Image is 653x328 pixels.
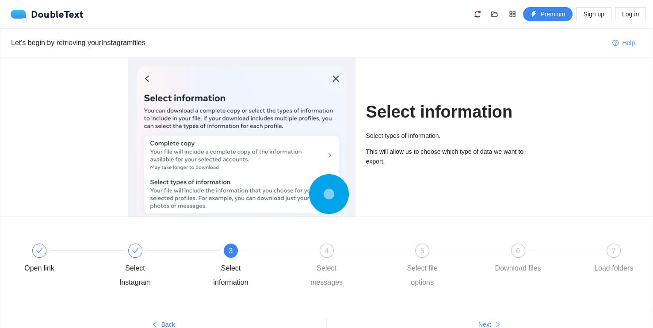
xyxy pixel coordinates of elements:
[583,9,604,19] span: Sign up
[205,261,256,290] div: Select information
[612,247,616,255] span: 7
[622,38,635,48] span: Help
[622,9,639,19] span: Log in
[301,244,397,290] div: 4Select messages
[14,244,110,275] div: Open link
[493,244,588,275] div: 6Download files
[420,247,424,255] span: 5
[11,10,31,19] img: logo
[495,261,541,275] div: Download files
[110,261,161,290] div: Select Instagram
[488,11,501,18] span: folder-open
[205,244,301,290] div: 3Select information
[132,247,139,254] span: check
[397,244,493,290] div: 5Select file options
[366,102,526,122] h1: Select information
[470,11,484,18] span: bell
[301,261,352,290] div: Select messages
[531,11,537,18] span: thunderbolt
[576,7,611,21] button: Sign up
[366,147,526,166] p: This will allow us to choose which type of data we want to export.
[110,244,206,290] div: Select Instagram
[366,131,526,141] p: Select types of information.
[505,7,519,21] button: appstore
[605,36,642,50] button: question-circleHelp
[11,37,605,48] div: Let's begin by retrieving your Instagram files
[612,40,619,47] span: question-circle
[470,7,484,21] button: bell
[11,10,84,19] a: logoDoubleText
[523,7,573,21] button: thunderboltPremium
[229,247,233,255] span: 3
[540,9,565,19] span: Premium
[36,247,43,254] span: check
[615,7,646,21] button: Log in
[594,261,633,275] div: Load folders
[588,244,639,275] div: 7Load folders
[11,10,84,19] div: DoubleText
[506,11,519,18] span: appstore
[488,7,502,21] button: folder-open
[397,261,448,290] div: Select file options
[325,247,328,255] span: 4
[24,261,54,275] div: Open link
[516,247,520,255] span: 6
